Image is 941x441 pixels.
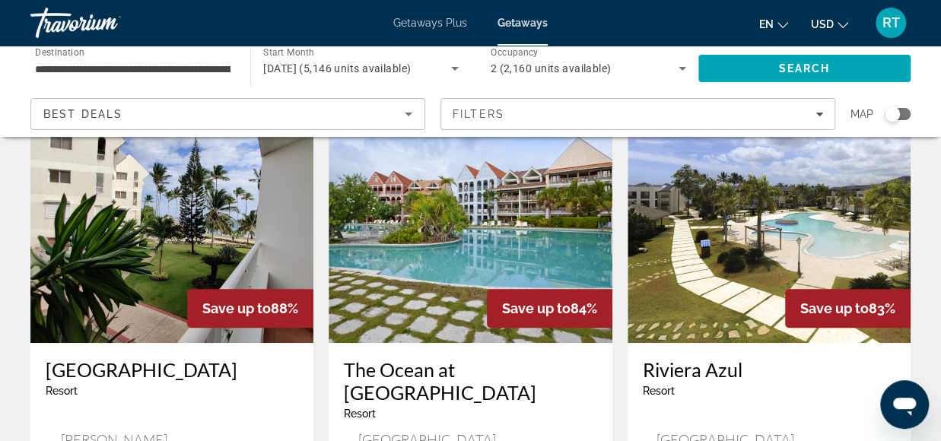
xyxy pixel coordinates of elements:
div: 88% [187,289,313,328]
button: Change language [759,13,788,35]
span: Search [779,62,831,75]
img: Albatros Club Resort [30,100,313,343]
div: 84% [487,289,612,328]
button: User Menu [871,7,911,39]
a: Getaways Plus [393,17,467,29]
a: Getaways [498,17,548,29]
span: Best Deals [43,108,122,120]
a: Travorium [30,3,183,43]
span: Save up to [502,300,571,316]
mat-select: Sort by [43,105,412,123]
span: Save up to [800,300,869,316]
input: Select destination [35,60,230,78]
span: USD [811,18,834,30]
span: RT [882,15,900,30]
div: 83% [785,289,911,328]
button: Search [698,55,911,82]
span: [DATE] (5,146 units available) [263,62,411,75]
span: Destination [35,46,84,57]
a: Riviera Azul [643,358,895,381]
a: [GEOGRAPHIC_DATA] [46,358,298,381]
span: 2 (2,160 units available) [491,62,612,75]
img: The Ocean at Taino Beach [329,100,612,343]
a: The Ocean at [GEOGRAPHIC_DATA] [344,358,596,404]
span: en [759,18,774,30]
iframe: Button to launch messaging window [880,380,929,429]
button: Change currency [811,13,848,35]
span: Resort [46,385,78,397]
img: Riviera Azul [628,100,911,343]
span: Map [850,103,873,125]
span: Filters [453,108,504,120]
span: Resort [344,408,376,420]
span: Occupancy [491,47,539,58]
span: Start Month [263,47,314,58]
span: Save up to [202,300,271,316]
span: Resort [643,385,675,397]
button: Filters [440,98,835,130]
